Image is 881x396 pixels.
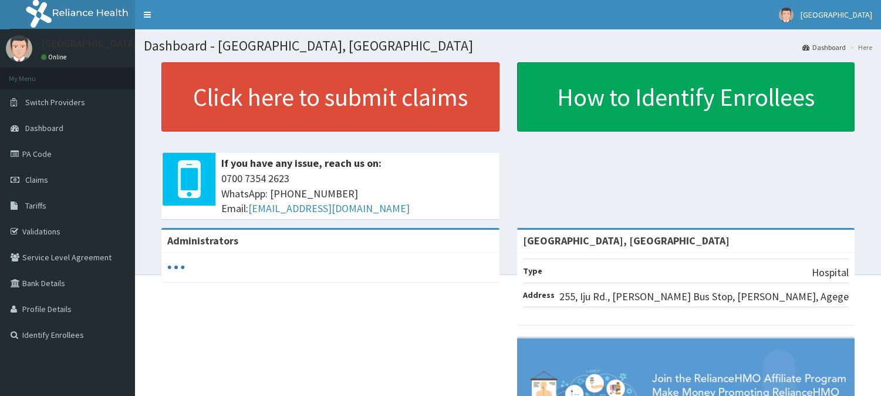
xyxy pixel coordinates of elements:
p: Hospital [812,265,849,280]
span: Tariffs [25,200,46,211]
p: 255, Iju Rd., [PERSON_NAME] Bus Stop, [PERSON_NAME], Agege [559,289,849,304]
li: Here [847,42,872,52]
b: Address [523,290,555,300]
b: If you have any issue, reach us on: [221,156,382,170]
strong: [GEOGRAPHIC_DATA], [GEOGRAPHIC_DATA] [523,234,730,247]
span: Claims [25,174,48,185]
span: Dashboard [25,123,63,133]
a: Click here to submit claims [161,62,499,132]
a: [EMAIL_ADDRESS][DOMAIN_NAME] [248,202,410,215]
a: Dashboard [802,42,846,52]
h1: Dashboard - [GEOGRAPHIC_DATA], [GEOGRAPHIC_DATA] [144,38,872,53]
svg: audio-loading [167,259,185,276]
a: How to Identify Enrollees [517,62,855,132]
span: 0700 7354 2623 WhatsApp: [PHONE_NUMBER] Email: [221,171,494,216]
a: Online [41,53,69,61]
b: Type [523,266,542,276]
img: User Image [779,8,794,22]
span: Switch Providers [25,97,85,108]
p: [GEOGRAPHIC_DATA] [41,38,138,49]
img: User Image [6,35,32,62]
span: [GEOGRAPHIC_DATA] [801,9,872,20]
b: Administrators [167,234,238,247]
